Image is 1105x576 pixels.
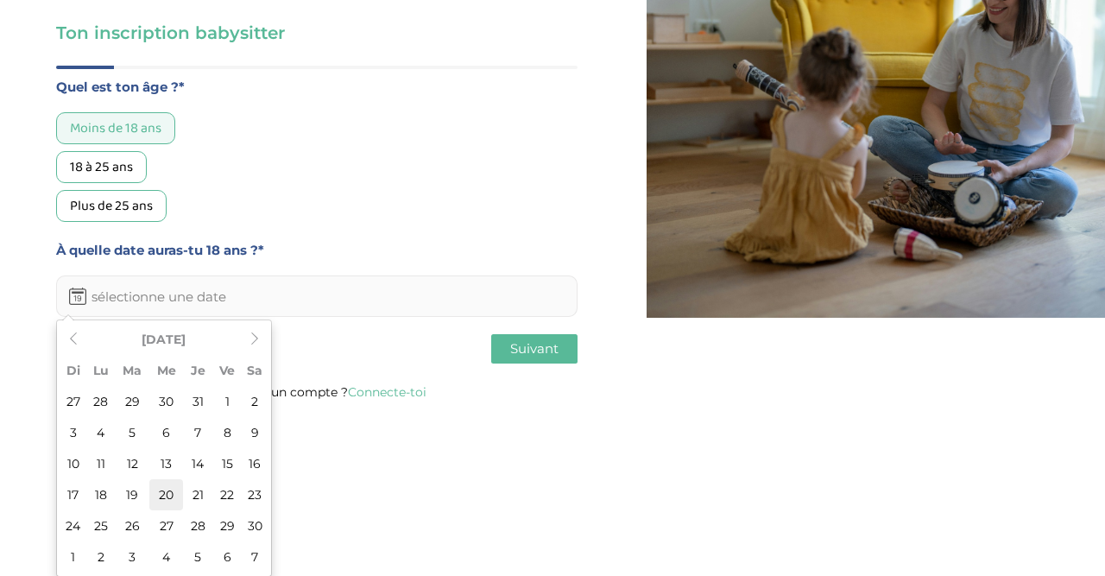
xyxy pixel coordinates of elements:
[212,355,242,386] th: Ve
[86,417,116,448] td: 4
[60,417,86,448] td: 3
[56,239,578,262] label: À quelle date auras-tu 18 ans ?*
[60,510,86,541] td: 24
[212,417,242,448] td: 8
[56,151,147,183] div: 18 à 25 ans
[183,541,212,573] td: 5
[212,448,242,479] td: 15
[242,448,268,479] td: 16
[56,381,578,403] p: Tu as déjà un compte ?
[149,386,183,417] td: 30
[149,355,183,386] th: Me
[56,275,578,317] input: sélectionne une date
[242,386,268,417] td: 2
[116,541,149,573] td: 3
[510,340,559,357] span: Suivant
[60,479,86,510] td: 17
[183,479,212,510] td: 21
[86,324,242,355] th: [DATE]
[242,355,268,386] th: Sa
[56,76,578,98] label: Quel est ton âge ?*
[60,448,86,479] td: 10
[116,417,149,448] td: 5
[56,112,175,144] div: Moins de 18 ans
[116,510,149,541] td: 26
[149,541,183,573] td: 4
[149,448,183,479] td: 13
[116,386,149,417] td: 29
[60,355,86,386] th: Di
[212,386,242,417] td: 1
[116,479,149,510] td: 19
[212,541,242,573] td: 6
[86,541,116,573] td: 2
[212,479,242,510] td: 22
[183,386,212,417] td: 31
[183,355,212,386] th: Je
[86,510,116,541] td: 25
[183,510,212,541] td: 28
[183,417,212,448] td: 7
[86,386,116,417] td: 28
[56,21,578,45] h3: Ton inscription babysitter
[149,417,183,448] td: 6
[116,448,149,479] td: 12
[491,334,578,364] button: Suivant
[242,479,268,510] td: 23
[183,448,212,479] td: 14
[86,448,116,479] td: 11
[60,386,86,417] td: 27
[116,355,149,386] th: Ma
[86,355,116,386] th: Lu
[242,541,268,573] td: 7
[242,510,268,541] td: 30
[60,541,86,573] td: 1
[149,479,183,510] td: 20
[149,510,183,541] td: 27
[212,510,242,541] td: 29
[56,190,167,222] div: Plus de 25 ans
[86,479,116,510] td: 18
[242,417,268,448] td: 9
[348,384,426,400] a: Connecte-toi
